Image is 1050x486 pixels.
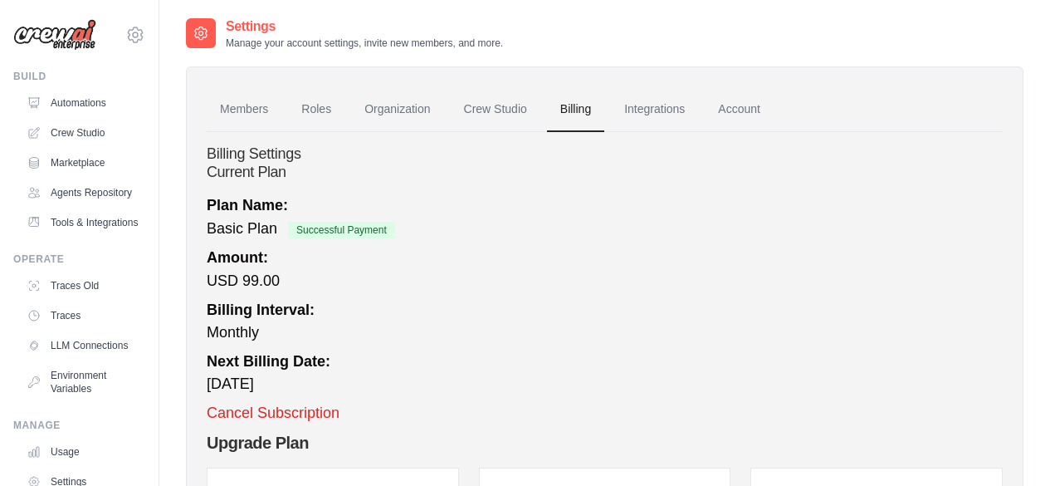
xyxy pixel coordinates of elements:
[20,362,145,402] a: Environment Variables
[20,209,145,236] a: Tools & Integrations
[207,272,280,289] span: USD 99.00
[207,197,288,214] strong: Plan Name:
[13,253,145,266] div: Operate
[207,299,1003,344] div: Monthly
[20,332,145,359] a: LLM Connections
[288,222,395,238] span: Successful Payment
[20,90,145,116] a: Automations
[351,87,443,132] a: Organization
[20,179,145,206] a: Agents Repository
[20,272,145,299] a: Traces Old
[207,145,1003,164] h4: Billing Settings
[226,37,503,50] p: Manage your account settings, invite new members, and more.
[207,302,315,318] strong: Billing Interval:
[288,87,344,132] a: Roles
[207,353,330,370] strong: Next Billing Date:
[207,164,1003,182] h2: Current Plan
[20,302,145,329] a: Traces
[13,419,145,432] div: Manage
[451,87,540,132] a: Crew Studio
[547,87,604,132] a: Billing
[678,27,1050,486] iframe: Chat Widget
[207,402,339,425] button: Cancel Subscription
[207,249,268,266] strong: Amount:
[207,431,1003,454] h2: Upgrade Plan
[207,351,1003,395] div: [DATE]
[20,150,145,176] a: Marketplace
[207,220,277,237] span: Basic Plan
[226,17,503,37] h2: Settings
[611,87,698,132] a: Integrations
[13,19,96,51] img: Logo
[20,439,145,465] a: Usage
[13,70,145,83] div: Build
[20,120,145,146] a: Crew Studio
[207,87,281,132] a: Members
